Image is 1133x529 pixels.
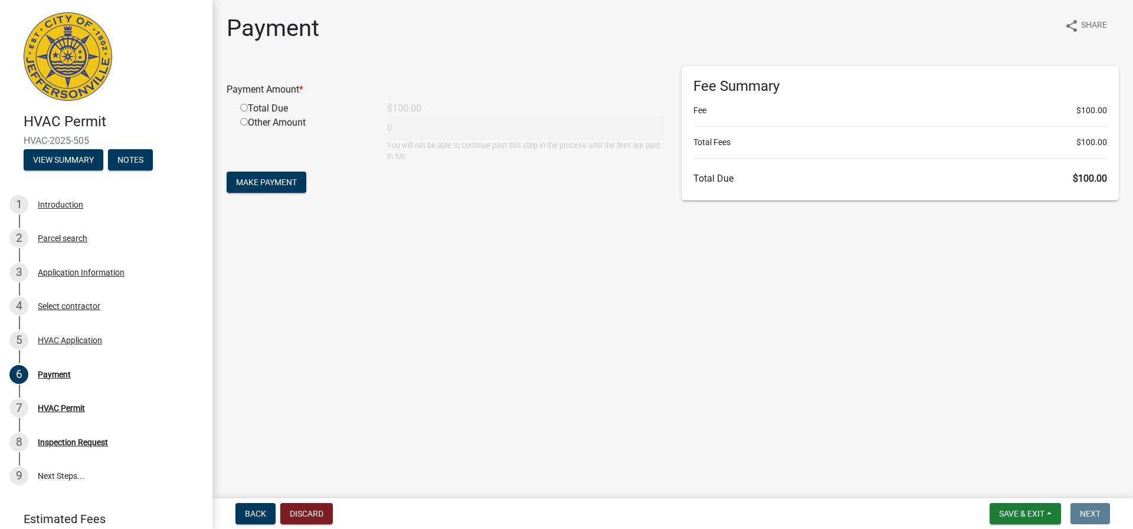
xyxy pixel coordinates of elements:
[38,336,102,344] div: HVAC Application
[24,156,103,165] wm-modal-confirm: Summary
[227,172,306,193] button: Make Payment
[38,370,71,379] div: Payment
[693,78,1107,95] h6: Fee Summary
[280,503,333,524] button: Discard
[236,178,297,187] span: Make Payment
[1073,173,1107,184] span: $100.00
[108,156,153,165] wm-modal-confirm: Notes
[9,297,28,316] div: 4
[24,135,189,146] span: HVAC-2025-505
[9,399,28,418] div: 7
[9,433,28,452] div: 8
[1055,14,1116,37] button: shareShare
[990,503,1061,524] button: Save & Exit
[693,136,1107,149] li: Total Fees
[38,438,108,446] div: Inspection Request
[1076,104,1107,117] span: $100.00
[693,173,1107,184] h6: Total Due
[38,234,87,242] div: Parcel search
[24,12,112,101] img: City of Jeffersonville, Indiana
[1080,509,1101,518] span: Next
[231,116,378,162] div: Other Amount
[38,201,83,209] div: Introduction
[693,104,1107,117] li: Fee
[9,331,28,350] div: 5
[9,466,28,485] div: 9
[38,404,85,412] div: HVAC Permit
[1065,19,1079,33] i: share
[38,302,100,310] div: Select contractor
[38,268,125,277] div: Application Information
[1081,19,1107,33] span: Share
[999,509,1044,518] span: Save & Exit
[108,149,153,170] button: Notes
[24,113,203,130] h4: HVAC Permit
[9,229,28,248] div: 2
[9,195,28,214] div: 1
[231,101,378,116] div: Total Due
[218,83,673,97] div: Payment Amount
[9,365,28,384] div: 6
[24,149,103,170] button: View Summary
[1076,136,1107,149] span: $100.00
[9,263,28,282] div: 3
[1070,503,1110,524] button: Next
[227,14,319,42] h1: Payment
[245,509,266,518] span: Back
[235,503,276,524] button: Back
